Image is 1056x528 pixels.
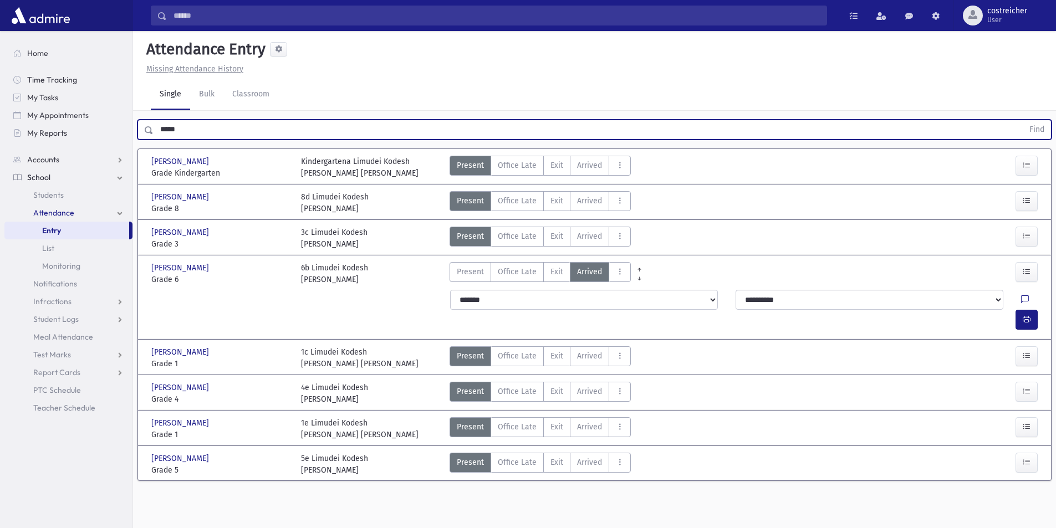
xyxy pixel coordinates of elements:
div: 5e Limudei Kodesh [PERSON_NAME] [301,453,368,476]
span: Exit [550,457,563,468]
input: Search [167,6,827,25]
a: Students [4,186,132,204]
span: [PERSON_NAME] [151,156,211,167]
span: Meal Attendance [33,332,93,342]
span: Exit [550,230,563,242]
img: AdmirePro [9,4,73,27]
span: Exit [550,195,563,207]
span: Exit [550,160,563,171]
span: Students [33,190,64,200]
span: Grade 8 [151,203,290,214]
div: AttTypes [450,156,631,179]
span: Present [457,350,484,362]
span: [PERSON_NAME] [151,346,211,358]
span: [PERSON_NAME] [151,262,211,274]
a: Test Marks [4,346,132,363]
div: 4e Limudei Kodesh [PERSON_NAME] [301,382,368,405]
span: My Tasks [27,93,58,102]
a: My Tasks [4,89,132,106]
span: Report Cards [33,367,80,377]
a: Bulk [190,79,223,110]
span: Home [27,48,48,58]
a: Student Logs [4,310,132,328]
span: Arrived [577,350,602,362]
a: Home [4,44,132,62]
span: Arrived [577,266,602,278]
a: Accounts [4,151,132,168]
span: Office Late [498,195,537,207]
span: Student Logs [33,314,79,324]
span: List [42,243,54,253]
div: 1e Limudei Kodesh [PERSON_NAME] [PERSON_NAME] [301,417,419,440]
span: Office Late [498,160,537,171]
span: Present [457,230,484,242]
span: Exit [550,350,563,362]
span: Present [457,457,484,468]
span: Arrived [577,386,602,397]
a: Classroom [223,79,278,110]
span: Arrived [577,421,602,433]
div: 3c Limudei Kodesh [PERSON_NAME] [301,227,368,250]
span: Grade Kindergarten [151,167,290,179]
span: Office Late [498,350,537,362]
h5: Attendance Entry [142,40,266,59]
span: PTC Schedule [33,385,81,395]
span: [PERSON_NAME] [151,227,211,238]
span: Notifications [33,279,77,289]
div: AttTypes [450,262,631,285]
span: Grade 1 [151,429,290,440]
span: Arrived [577,195,602,207]
span: My Appointments [27,110,89,120]
a: Attendance [4,204,132,222]
span: Exit [550,421,563,433]
div: 8d Limudei Kodesh [PERSON_NAME] [301,191,369,214]
span: Teacher Schedule [33,403,95,413]
a: Meal Attendance [4,328,132,346]
span: Office Late [498,386,537,397]
span: Exit [550,266,563,278]
span: Grade 3 [151,238,290,250]
a: My Reports [4,124,132,142]
span: Infractions [33,296,72,306]
span: School [27,172,50,182]
u: Missing Attendance History [146,64,243,74]
a: School [4,168,132,186]
span: Present [457,195,484,207]
span: Present [457,421,484,433]
span: Grade 5 [151,464,290,476]
div: AttTypes [450,227,631,250]
span: Monitoring [42,261,80,271]
div: 6b Limudei Kodesh [PERSON_NAME] [301,262,368,285]
span: User [987,16,1027,24]
span: Present [457,386,484,397]
span: Office Late [498,421,537,433]
div: AttTypes [450,191,631,214]
div: AttTypes [450,417,631,440]
div: Kindergartena Limudei Kodesh [PERSON_NAME] [PERSON_NAME] [301,156,419,179]
a: Single [151,79,190,110]
span: My Reports [27,128,67,138]
div: AttTypes [450,382,631,405]
span: costreicher [987,7,1027,16]
span: Time Tracking [27,75,77,85]
span: [PERSON_NAME] [151,382,211,393]
span: [PERSON_NAME] [151,417,211,429]
span: [PERSON_NAME] [151,191,211,203]
a: Missing Attendance History [142,64,243,74]
span: Arrived [577,160,602,171]
a: PTC Schedule [4,381,132,399]
span: Office Late [498,457,537,468]
a: Infractions [4,293,132,310]
span: Grade 1 [151,358,290,370]
a: List [4,239,132,257]
span: Grade 6 [151,274,290,285]
span: Present [457,266,484,278]
button: Find [1023,120,1051,139]
div: AttTypes [450,453,631,476]
span: Office Late [498,266,537,278]
a: Notifications [4,275,132,293]
span: Arrived [577,457,602,468]
a: Entry [4,222,129,239]
span: Attendance [33,208,74,218]
a: Time Tracking [4,71,132,89]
